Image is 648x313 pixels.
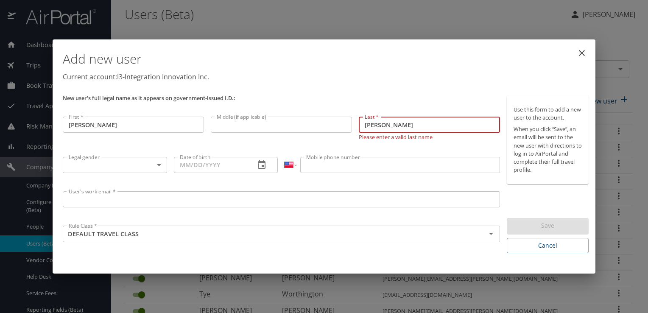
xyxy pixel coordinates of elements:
[514,106,582,122] p: Use this form to add a new user to the account.
[359,133,500,141] p: Please enter a valid last name
[174,157,249,173] input: MM/DD/YYYY
[485,228,497,240] button: Open
[514,240,582,251] span: Cancel
[507,238,589,254] button: Cancel
[63,46,589,72] h1: Add new user
[63,95,500,101] p: New user's full legal name as it appears on government-issued I.D.:
[572,43,592,63] button: close
[63,72,589,82] p: Current account: I3-Integration Innovation Inc.
[63,157,167,173] div: ​
[514,125,582,174] p: When you click “Save”, an email will be sent to the new user with directions to log in to AirPort...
